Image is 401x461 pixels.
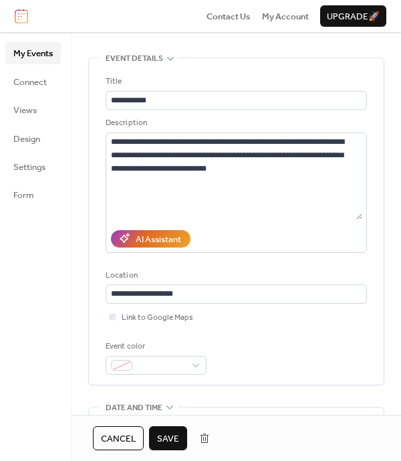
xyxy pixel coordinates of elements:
[106,116,364,130] div: Description
[13,161,45,174] span: Settings
[262,10,309,23] span: My Account
[106,340,204,353] div: Event color
[5,128,61,149] a: Design
[106,52,163,66] span: Event details
[13,104,37,117] span: Views
[106,75,364,88] div: Title
[13,47,53,60] span: My Events
[106,401,162,415] span: Date and time
[5,156,61,177] a: Settings
[5,42,61,64] a: My Events
[5,71,61,92] a: Connect
[111,230,190,248] button: AI Assistant
[327,10,380,23] span: Upgrade 🚀
[13,189,34,202] span: Form
[157,432,179,446] span: Save
[136,233,181,246] div: AI Assistant
[5,99,61,120] a: Views
[13,132,40,146] span: Design
[149,426,187,450] button: Save
[207,10,251,23] span: Contact Us
[5,184,61,205] a: Form
[13,76,47,89] span: Connect
[262,9,309,23] a: My Account
[93,426,144,450] button: Cancel
[106,269,364,282] div: Location
[122,311,193,325] span: Link to Google Maps
[15,9,28,23] img: logo
[207,9,251,23] a: Contact Us
[101,432,136,446] span: Cancel
[320,5,386,27] button: Upgrade🚀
